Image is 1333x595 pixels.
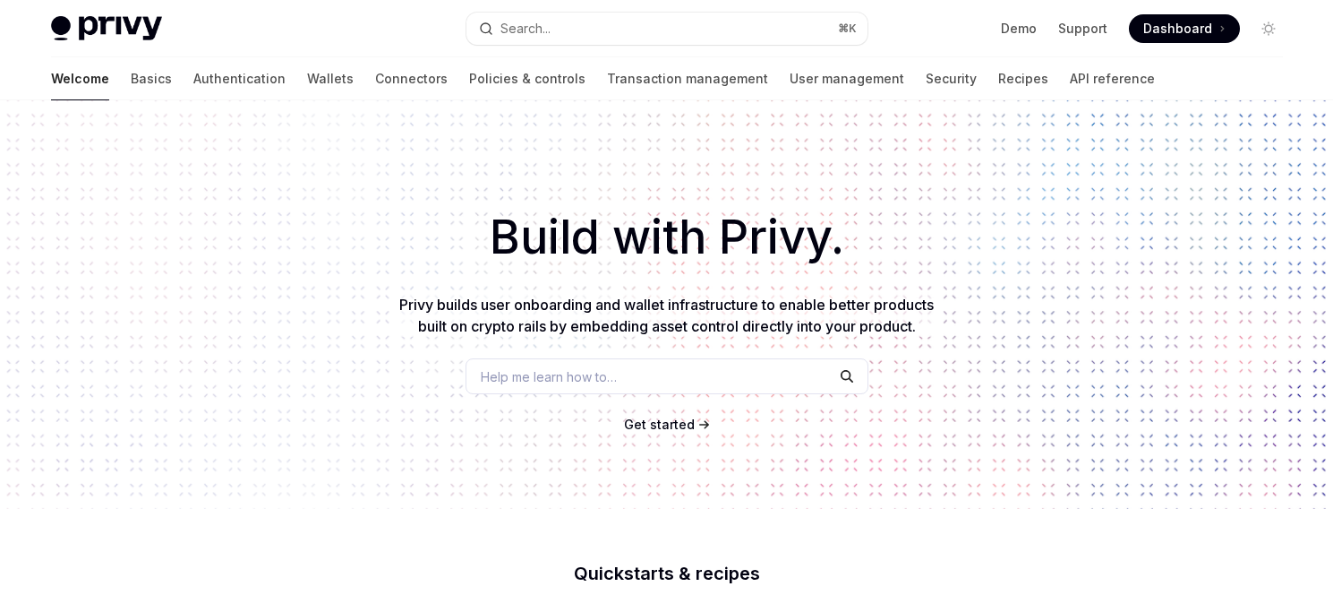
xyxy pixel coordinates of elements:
a: Wallets [307,57,354,100]
a: Demo [1001,20,1037,38]
a: Authentication [193,57,286,100]
button: Toggle dark mode [1254,14,1283,43]
div: Search... [500,18,551,39]
h1: Build with Privy. [29,203,1304,272]
a: Security [926,57,977,100]
a: Policies & controls [469,57,585,100]
span: ⌘ K [838,22,857,36]
a: User management [790,57,904,100]
a: Get started [624,416,695,434]
a: Recipes [998,57,1048,100]
a: Basics [131,57,172,100]
h2: Quickstarts & recipes [352,565,982,582]
a: Support [1058,20,1107,38]
a: Welcome [51,57,109,100]
span: Help me learn how to… [481,367,617,386]
span: Privy builds user onboarding and wallet infrastructure to enable better products built on crypto ... [399,296,934,335]
a: API reference [1070,57,1155,100]
a: Connectors [375,57,448,100]
span: Dashboard [1143,20,1212,38]
button: Search...⌘K [466,13,867,45]
a: Dashboard [1129,14,1240,43]
span: Get started [624,417,695,432]
a: Transaction management [607,57,768,100]
img: light logo [51,16,162,41]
